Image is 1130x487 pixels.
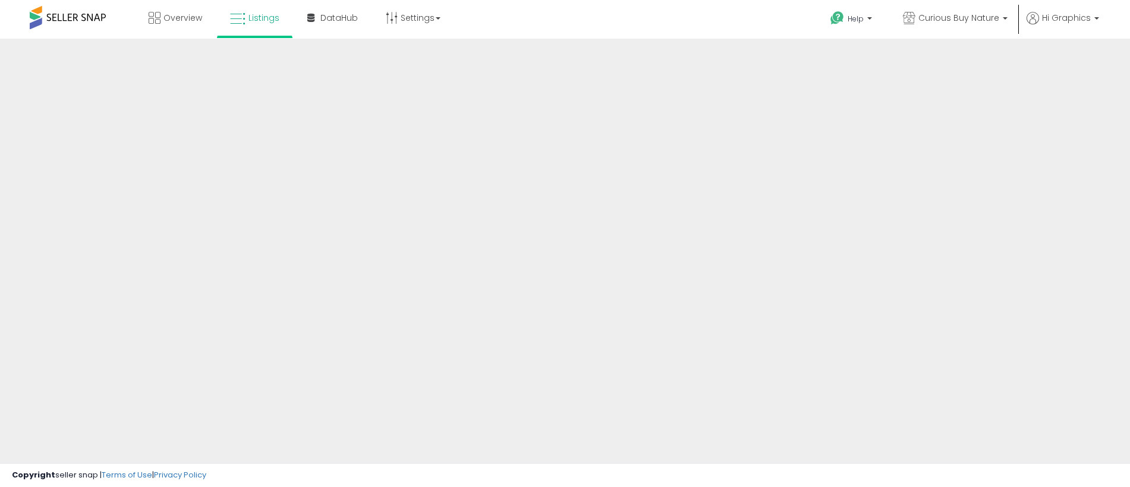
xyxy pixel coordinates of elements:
span: Curious Buy Nature [918,12,999,24]
span: Hi Graphics [1042,12,1091,24]
a: Help [821,2,884,39]
strong: Copyright [12,469,55,480]
i: Get Help [830,11,845,26]
span: Overview [163,12,202,24]
span: Listings [248,12,279,24]
a: Terms of Use [102,469,152,480]
span: DataHub [320,12,358,24]
span: Help [848,14,864,24]
div: seller snap | | [12,470,206,481]
a: Hi Graphics [1027,12,1099,39]
a: Privacy Policy [154,469,206,480]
